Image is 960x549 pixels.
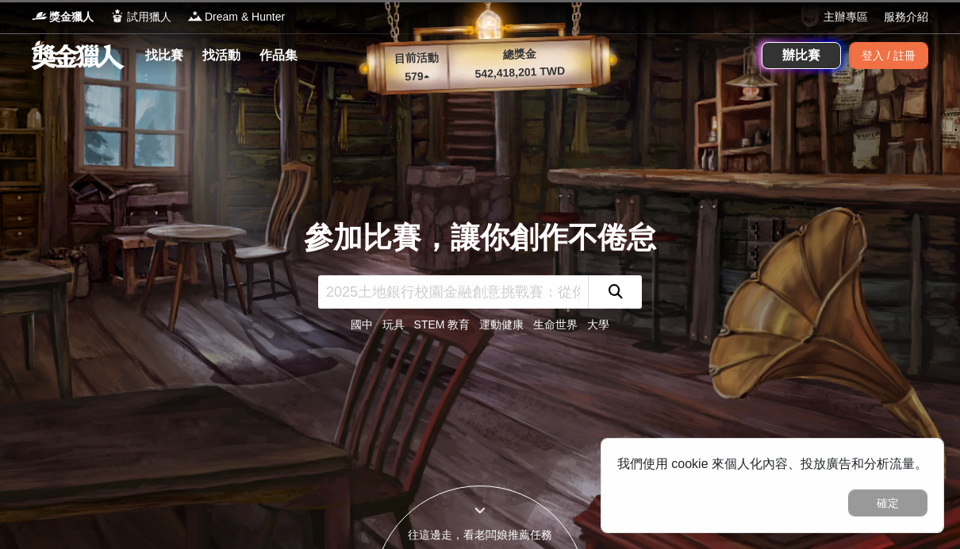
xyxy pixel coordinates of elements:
a: 玩具 [382,318,405,331]
a: 找活動 [196,44,247,67]
button: 確定 [848,489,927,516]
img: Logo [187,8,203,24]
a: 國中 [351,318,373,331]
span: 我們使用 cookie 來個人化內容、投放廣告和分析流量。 [617,457,927,470]
img: Logo [32,8,48,24]
span: 試用獵人 [127,9,171,25]
a: 大學 [587,318,609,331]
a: STEM 教育 [414,318,470,331]
a: Logo試用獵人 [109,9,171,25]
a: 辦比賽 [762,42,841,69]
p: 總獎金 [447,44,591,65]
a: LogoDream & Hunter [187,9,285,25]
img: Logo [109,8,125,24]
input: 2025土地銀行校園金融創意挑戰賽：從你出發 開啟智慧金融新頁 [318,275,588,309]
p: 542,418,201 TWD [448,62,592,83]
div: 往這邊走，看老闆娘推薦任務 [374,527,586,543]
a: 服務介紹 [884,9,928,25]
a: 作品集 [253,44,304,67]
div: 參加比賽，讓你創作不倦怠 [304,216,656,260]
span: Dream & Hunter [205,9,285,25]
span: 獎金獵人 [49,9,94,25]
p: 579 ▴ [385,67,449,86]
p: 目前活動 [384,49,448,68]
a: 找比賽 [139,44,190,67]
a: 主辦專區 [824,9,868,25]
a: 生命世界 [533,318,578,331]
div: 登入 / 註冊 [849,42,928,69]
a: Logo獎金獵人 [32,9,94,25]
a: 運動健康 [479,318,524,331]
